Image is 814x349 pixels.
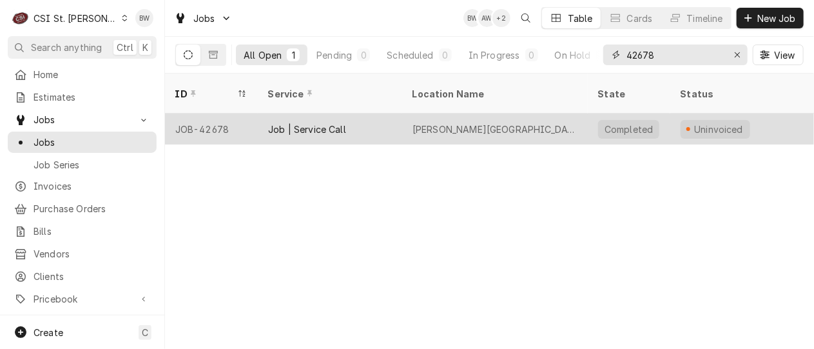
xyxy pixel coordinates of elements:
[31,41,102,54] span: Search anything
[627,12,653,25] div: Cards
[626,45,723,65] input: Keyword search
[8,288,157,310] a: Go to Pricebook
[316,48,352,62] div: Pending
[771,48,798,62] span: View
[193,12,215,25] span: Jobs
[441,48,449,62] div: 0
[681,87,812,101] div: Status
[12,9,30,27] div: C
[8,175,157,197] a: Invoices
[603,123,654,136] div: Completed
[463,9,481,27] div: BW
[360,48,367,62] div: 0
[34,135,150,149] span: Jobs
[492,9,510,27] div: + 2
[598,87,660,101] div: State
[412,123,577,136] div: [PERSON_NAME][GEOGRAPHIC_DATA]
[8,86,157,108] a: Estimates
[387,48,433,62] div: Scheduled
[478,9,496,27] div: AW
[412,87,575,101] div: Location Name
[568,12,593,25] div: Table
[34,90,150,104] span: Estimates
[737,8,804,28] button: New Job
[34,292,131,306] span: Pricebook
[142,326,148,339] span: C
[8,266,157,287] a: Clients
[268,87,389,101] div: Service
[175,87,235,101] div: ID
[8,243,157,264] a: Vendors
[8,109,157,130] a: Go to Jobs
[8,36,157,59] button: Search anythingCtrlK
[34,179,150,193] span: Invoices
[165,114,258,145] div: JOB-42678
[34,327,63,338] span: Create
[478,9,496,27] div: Alexandria Wilp's Avatar
[727,45,748,65] button: Erase input
[463,9,481,27] div: Brad Wicks's Avatar
[117,41,133,54] span: Ctrl
[34,68,150,81] span: Home
[34,247,150,261] span: Vendors
[555,48,591,62] div: On Hold
[34,224,150,238] span: Bills
[34,270,150,283] span: Clients
[528,48,536,62] div: 0
[289,48,297,62] div: 1
[753,45,804,65] button: View
[34,12,117,25] div: CSI St. [PERSON_NAME]
[8,221,157,242] a: Bills
[8,64,157,85] a: Home
[8,154,157,175] a: Job Series
[142,41,148,54] span: K
[34,158,150,172] span: Job Series
[755,12,799,25] span: New Job
[8,132,157,153] a: Jobs
[12,9,30,27] div: CSI St. Louis's Avatar
[268,123,346,136] div: Job | Service Call
[135,9,153,27] div: BW
[8,198,157,219] a: Purchase Orders
[693,123,745,136] div: Uninvoiced
[135,9,153,27] div: Brad Wicks's Avatar
[469,48,520,62] div: In Progress
[34,113,131,126] span: Jobs
[516,8,536,28] button: Open search
[599,48,606,62] div: 0
[169,8,237,29] a: Go to Jobs
[34,202,150,215] span: Purchase Orders
[244,48,282,62] div: All Open
[8,312,157,334] a: Reports
[687,12,723,25] div: Timeline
